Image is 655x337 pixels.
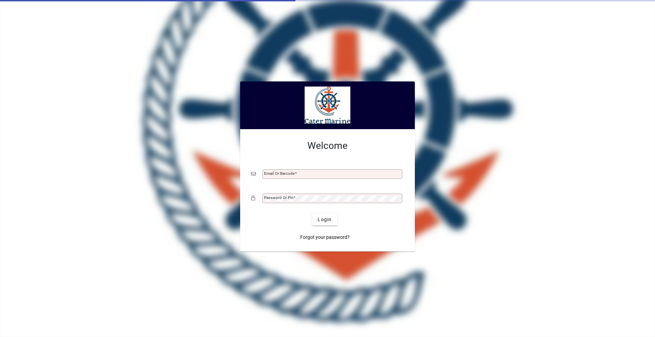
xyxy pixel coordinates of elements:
span: Forgot your password? [300,234,350,241]
button: Login [312,213,337,226]
mat-label: Email or Barcode [264,171,295,176]
a: Forgot your password? [297,231,352,243]
span: Login [318,216,332,223]
mat-label: Password or Pin [264,195,293,200]
h2: Welcome [251,140,404,152]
